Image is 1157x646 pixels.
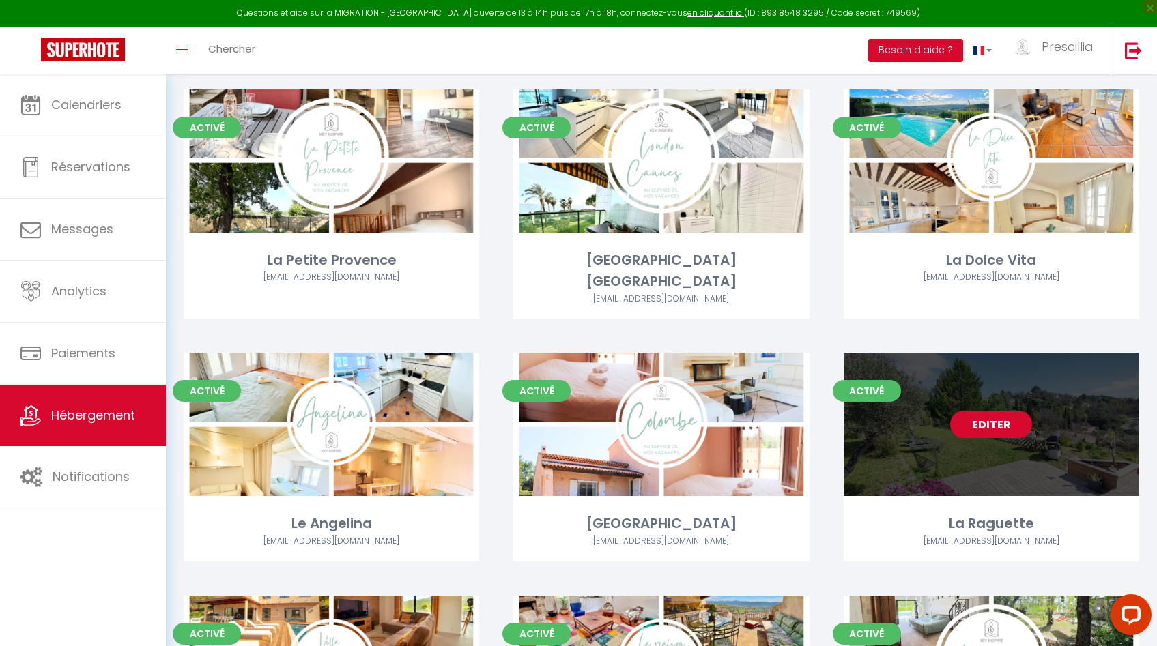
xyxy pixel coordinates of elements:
a: Editer [620,147,702,175]
div: Airbnb [184,271,479,284]
span: Activé [833,380,901,402]
span: Messages [51,220,113,237]
span: Activé [833,623,901,645]
div: Airbnb [513,293,809,306]
a: ... Prescillia [1002,27,1111,74]
button: Besoin d'aide ? [868,39,963,62]
div: Airbnb [844,535,1139,548]
img: logout [1125,42,1142,59]
span: Prescillia [1042,38,1094,55]
span: Activé [173,623,241,645]
a: en cliquant ici [687,7,744,18]
div: La Petite Provence [184,250,479,271]
a: Editer [950,147,1032,175]
a: Editer [620,411,702,438]
span: Notifications [53,468,130,485]
span: Activé [502,623,571,645]
a: Editer [950,411,1032,438]
a: Editer [291,147,373,175]
span: Réservations [51,158,130,175]
span: Activé [502,380,571,402]
a: Chercher [198,27,266,74]
a: Editer [291,411,373,438]
span: Analytics [51,282,106,299]
div: La Dolce Vita [844,250,1139,271]
span: Activé [502,117,571,138]
img: ... [1012,39,1033,55]
span: Paiements [51,344,115,362]
iframe: LiveChat chat widget [1100,589,1157,646]
span: Activé [173,117,241,138]
img: Super Booking [41,38,125,61]
div: [GEOGRAPHIC_DATA] [GEOGRAPHIC_DATA] [513,250,809,293]
div: Airbnb [184,535,479,548]
span: Chercher [208,42,255,56]
div: Le Angelina [184,513,479,534]
div: Airbnb [844,271,1139,284]
div: Airbnb [513,535,809,548]
span: Activé [833,117,901,138]
div: La Raguette [844,513,1139,534]
span: Hébergement [51,407,135,424]
div: [GEOGRAPHIC_DATA] [513,513,809,534]
span: Activé [173,380,241,402]
span: Calendriers [51,96,122,113]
